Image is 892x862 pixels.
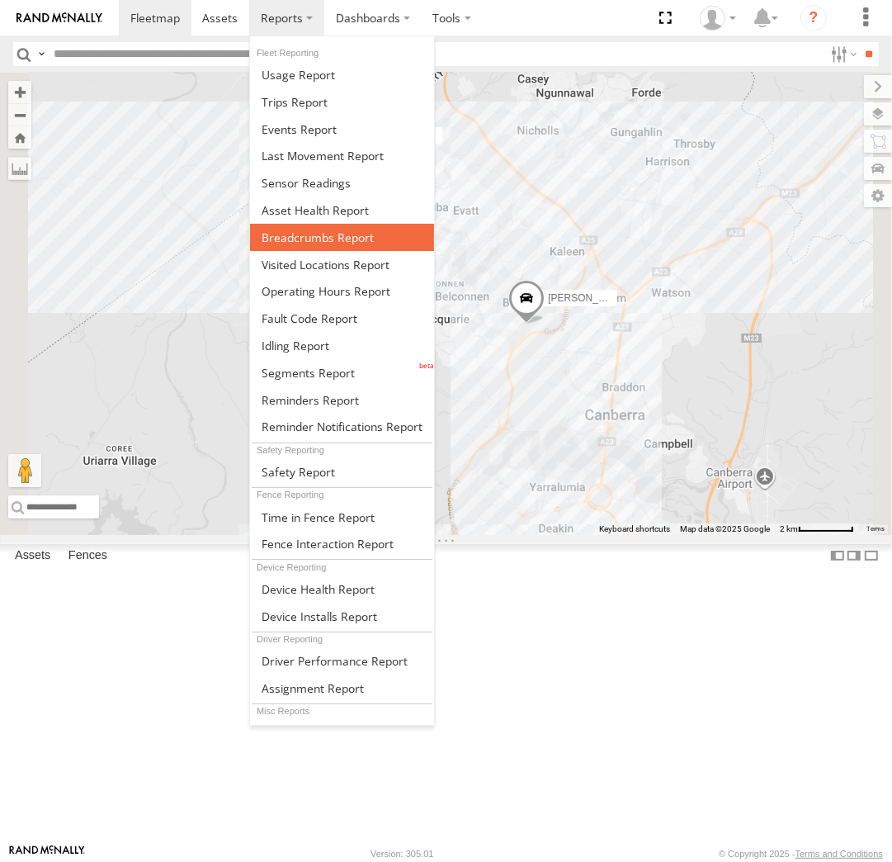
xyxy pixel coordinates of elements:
a: Fence Interaction Report [250,530,434,557]
div: Version: 305.01 [370,849,433,859]
a: Idling Report [250,332,434,359]
span: Map data ©2025 Google [680,524,770,533]
a: Fault Code Report [250,305,434,332]
a: Reminders Report [250,386,434,414]
img: rand-logo.svg [17,12,102,24]
a: Terms [867,526,885,533]
a: Breadcrumbs Report [250,224,434,251]
a: Usage Report [250,61,434,88]
a: Scheduled Reports [250,720,434,747]
button: Map Scale: 2 km per 64 pixels [775,523,859,535]
a: Last Movement Report [250,142,434,169]
div: Helen Mason [694,6,742,31]
a: Full Events Report [250,116,434,143]
label: Search Query [35,42,48,66]
a: Trips Report [250,88,434,116]
a: Assignment Report [250,675,434,702]
label: Dock Summary Table to the Right [846,544,862,568]
button: Zoom out [8,103,31,126]
a: Safety Report [250,458,434,485]
a: Time in Fences Report [250,504,434,531]
a: Sensor Readings [250,169,434,197]
button: Drag Pegman onto the map to open Street View [8,454,41,487]
span: [PERSON_NAME] [548,292,630,304]
div: © Copyright 2025 - [719,849,883,859]
label: Hide Summary Table [863,544,880,568]
a: Asset Operating Hours Report [250,277,434,305]
button: Keyboard shortcuts [599,523,670,535]
a: Driver Performance Report [250,647,434,675]
a: Device Installs Report [250,603,434,630]
a: Asset Health Report [250,197,434,224]
label: Map Settings [864,184,892,207]
label: Measure [8,157,31,180]
a: Terms and Conditions [795,849,883,859]
button: Zoom Home [8,126,31,149]
a: Segments Report [250,359,434,386]
label: Assets [7,544,59,567]
button: Zoom in [8,81,31,103]
label: Dock Summary Table to the Left [829,544,846,568]
span: 2 km [780,524,798,533]
i: ? [800,5,827,31]
label: Search Filter Options [824,42,860,66]
a: Visit our Website [9,845,85,862]
label: Fences [60,544,116,567]
a: Device Health Report [250,575,434,603]
a: Visited Locations Report [250,251,434,278]
a: Service Reminder Notifications Report [250,414,434,441]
